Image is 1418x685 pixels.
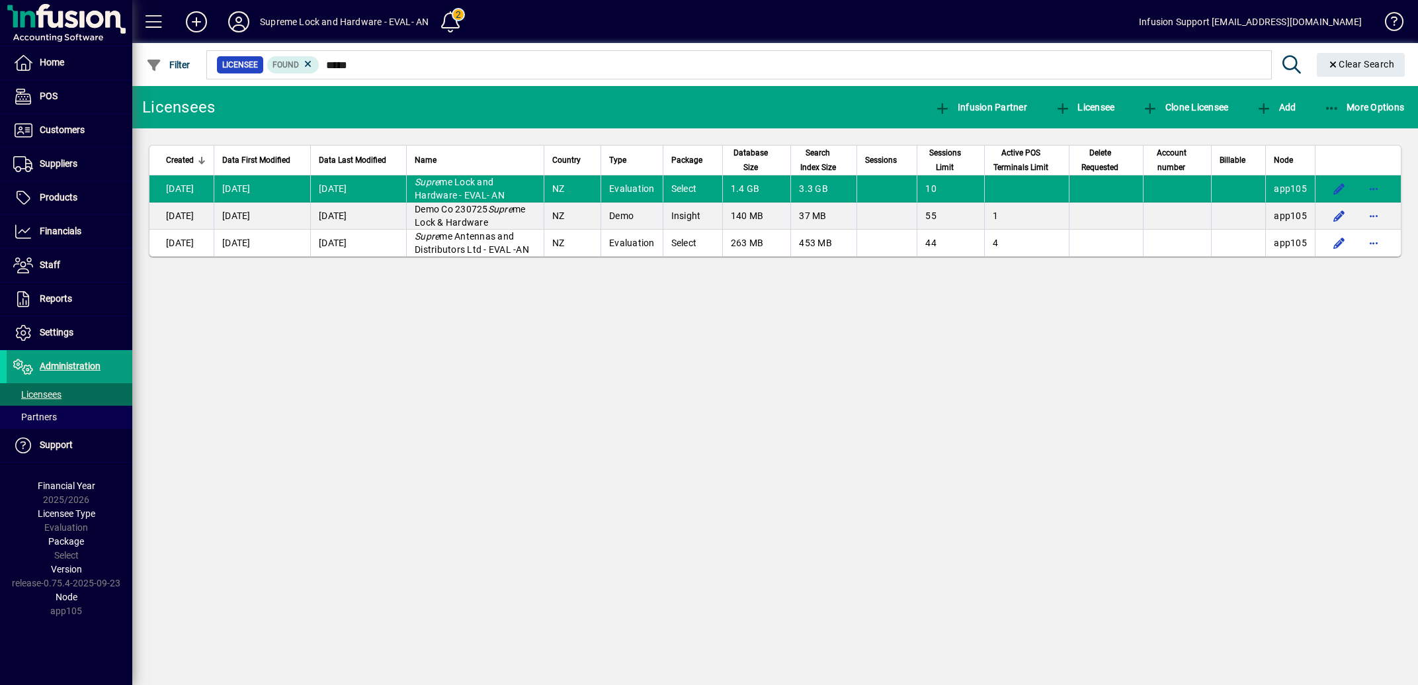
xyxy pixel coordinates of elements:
[38,480,95,491] span: Financial Year
[865,153,897,167] span: Sessions
[601,230,663,256] td: Evaluation
[319,153,398,167] div: Data Last Modified
[865,153,909,167] div: Sessions
[1077,146,1135,175] div: Delete Requested
[609,153,626,167] span: Type
[415,231,439,242] em: Supre
[925,146,964,175] span: Sessions Limit
[40,91,58,101] span: POS
[1055,102,1115,113] span: Licensee
[222,58,258,71] span: Licensee
[917,175,984,203] td: 10
[13,389,62,400] span: Licensees
[1274,153,1307,167] div: Node
[1142,102,1228,113] span: Clone Licensee
[7,114,132,147] a: Customers
[7,383,132,406] a: Licensees
[7,181,132,214] a: Products
[7,429,132,462] a: Support
[415,153,437,167] span: Name
[731,146,783,175] div: Database Size
[40,57,64,68] span: Home
[51,564,82,574] span: Version
[790,203,856,230] td: 37 MB
[146,60,190,70] span: Filter
[415,177,439,187] em: Supre
[38,508,95,519] span: Licensee Type
[925,146,976,175] div: Sessions Limit
[1220,153,1245,167] span: Billable
[917,203,984,230] td: 55
[7,148,132,181] a: Suppliers
[1256,102,1296,113] span: Add
[544,175,601,203] td: NZ
[310,230,406,256] td: [DATE]
[790,175,856,203] td: 3.3 GB
[222,153,290,167] span: Data First Modified
[40,361,101,371] span: Administration
[931,95,1030,119] button: Infusion Partner
[40,158,77,169] span: Suppliers
[1321,95,1408,119] button: More Options
[663,230,722,256] td: Select
[7,249,132,282] a: Staff
[40,192,77,203] span: Products
[1363,178,1384,199] button: More options
[222,153,302,167] div: Data First Modified
[415,231,529,255] span: me Antennas and Distributors Ltd - EVAL -AN
[415,177,505,201] span: me Lock and Hardware - EVAL- AN
[272,60,299,69] span: Found
[214,230,310,256] td: [DATE]
[7,283,132,316] a: Reports
[799,146,849,175] div: Search Index Size
[415,204,525,228] span: Demo Co 230725 me Lock & Hardware
[1375,3,1401,46] a: Knowledge Base
[984,230,1069,256] td: 4
[319,153,386,167] span: Data Last Modified
[1329,205,1350,226] button: Edit
[40,327,73,338] span: Settings
[310,203,406,230] td: [DATE]
[218,10,260,34] button: Profile
[142,97,215,118] div: Licensees
[671,153,702,167] span: Package
[552,153,593,167] div: Country
[1151,146,1192,175] span: Account number
[1151,146,1204,175] div: Account number
[149,230,214,256] td: [DATE]
[149,203,214,230] td: [DATE]
[310,175,406,203] td: [DATE]
[1329,178,1350,199] button: Edit
[722,230,791,256] td: 263 MB
[149,175,214,203] td: [DATE]
[166,153,206,167] div: Created
[790,230,856,256] td: 453 MB
[993,146,1049,175] span: Active POS Terminals Limit
[214,203,310,230] td: [DATE]
[1317,53,1405,77] button: Clear
[13,412,57,422] span: Partners
[7,316,132,349] a: Settings
[722,175,791,203] td: 1.4 GB
[1253,95,1299,119] button: Add
[984,203,1069,230] td: 1
[671,153,714,167] div: Package
[993,146,1061,175] div: Active POS Terminals Limit
[935,102,1027,113] span: Infusion Partner
[415,153,536,167] div: Name
[40,124,85,135] span: Customers
[48,536,84,547] span: Package
[260,11,429,32] div: Supreme Lock and Hardware - EVAL- AN
[7,215,132,248] a: Financials
[1052,95,1118,119] button: Licensee
[1274,238,1307,248] span: app105.prod.infusionbusinesssoftware.com
[544,230,601,256] td: NZ
[1139,11,1362,32] div: Infusion Support [EMAIL_ADDRESS][DOMAIN_NAME]
[7,46,132,79] a: Home
[917,230,984,256] td: 44
[601,203,663,230] td: Demo
[214,175,310,203] td: [DATE]
[40,259,60,270] span: Staff
[1324,102,1405,113] span: More Options
[1274,153,1293,167] span: Node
